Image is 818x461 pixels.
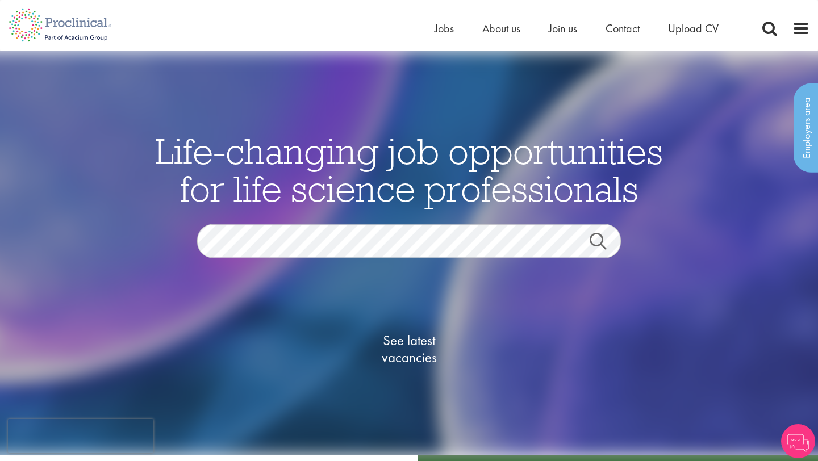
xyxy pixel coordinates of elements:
span: Life-changing job opportunities for life science professionals [155,128,663,211]
a: Upload CV [668,21,719,36]
a: Job search submit button [581,232,629,255]
span: See latest vacancies [352,332,466,366]
img: Chatbot [781,424,815,458]
a: About us [482,21,520,36]
a: Contact [606,21,640,36]
a: See latestvacancies [352,286,466,411]
a: Join us [549,21,577,36]
iframe: reCAPTCHA [8,419,153,453]
a: Jobs [435,21,454,36]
